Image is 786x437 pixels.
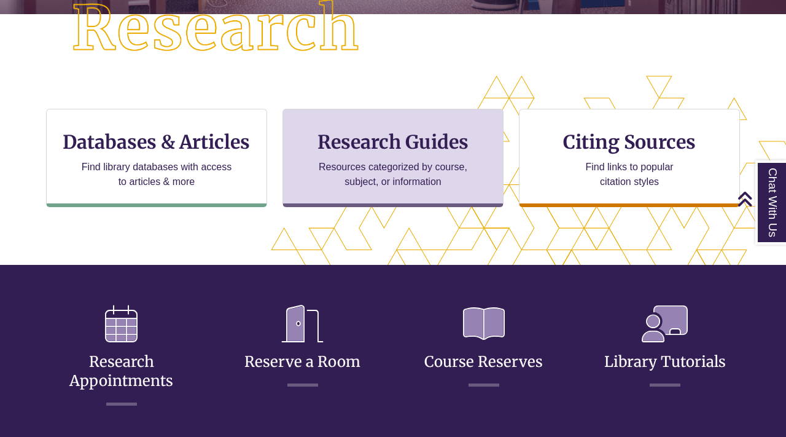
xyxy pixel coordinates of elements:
[519,109,740,207] a: Citing Sources Find links to popular citation styles
[56,130,257,154] h3: Databases & Articles
[46,109,267,207] a: Databases & Articles Find library databases with access to articles & more
[424,323,543,371] a: Course Reserves
[282,109,504,207] a: Research Guides Resources categorized by course, subject, or information
[570,160,690,189] p: Find links to popular citation styles
[604,323,726,371] a: Library Tutorials
[69,323,173,390] a: Research Appointments
[313,160,473,189] p: Resources categorized by course, subject, or information
[737,191,783,207] a: Back to Top
[77,160,237,189] p: Find library databases with access to articles & more
[293,130,493,154] h3: Research Guides
[554,130,704,154] h3: Citing Sources
[244,323,360,371] a: Reserve a Room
